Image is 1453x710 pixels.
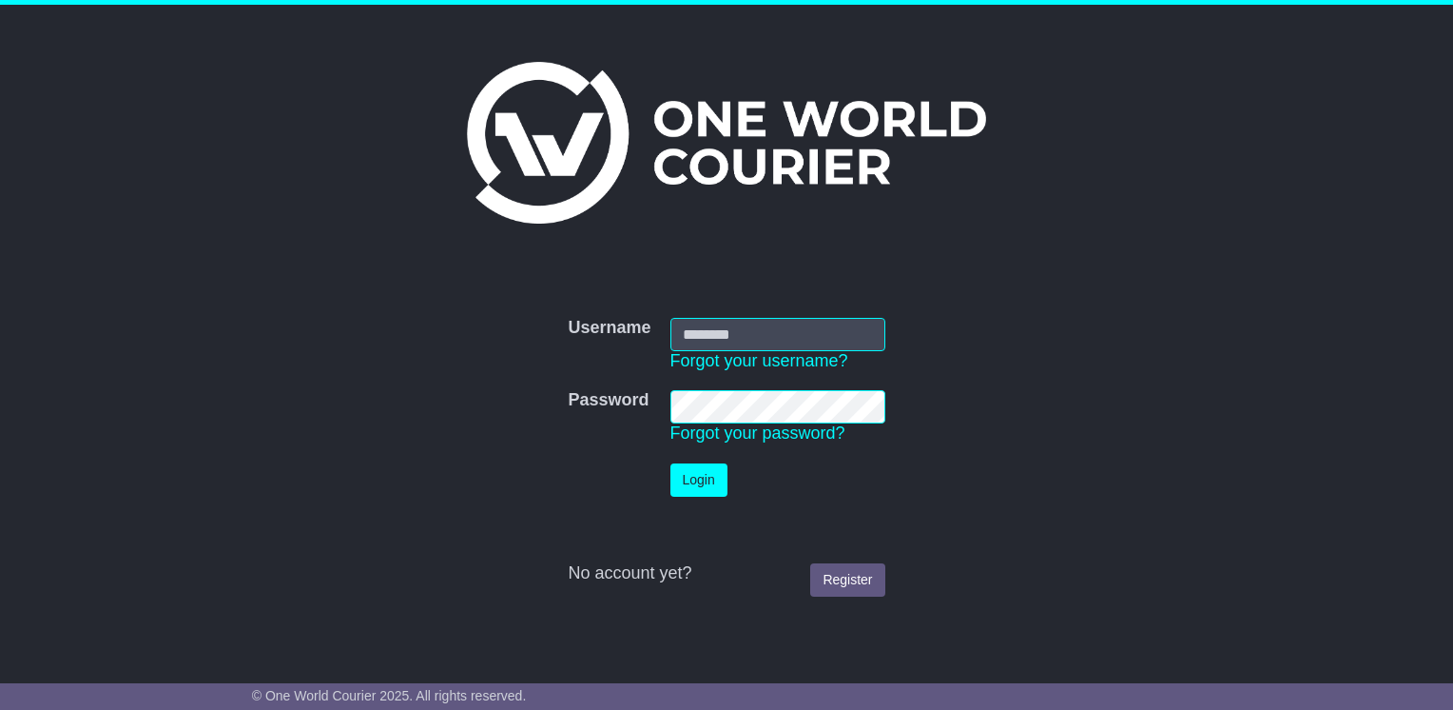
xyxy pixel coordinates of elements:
[568,563,884,584] div: No account yet?
[568,390,649,411] label: Password
[568,318,650,339] label: Username
[670,463,727,497] button: Login
[467,62,986,224] img: One World
[252,688,527,703] span: © One World Courier 2025. All rights reserved.
[670,351,848,370] a: Forgot your username?
[810,563,884,597] a: Register
[670,424,845,443] a: Forgot your password?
